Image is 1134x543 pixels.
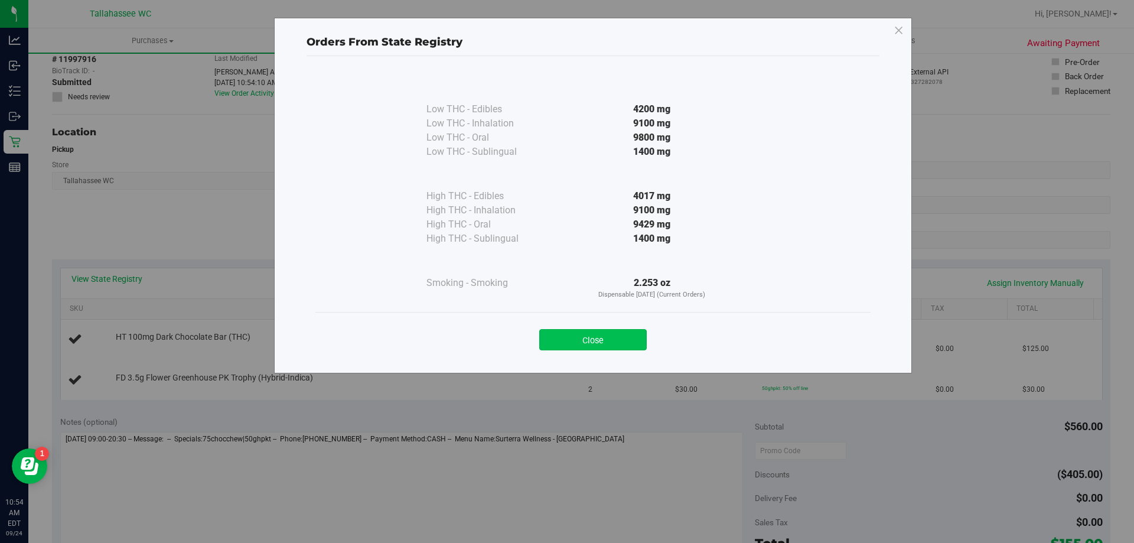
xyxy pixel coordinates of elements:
[545,290,760,300] p: Dispensable [DATE] (Current Orders)
[539,329,647,350] button: Close
[545,102,760,116] div: 4200 mg
[426,203,545,217] div: High THC - Inhalation
[545,276,760,300] div: 2.253 oz
[426,145,545,159] div: Low THC - Sublingual
[545,203,760,217] div: 9100 mg
[35,447,49,461] iframe: Resource center unread badge
[545,189,760,203] div: 4017 mg
[545,217,760,232] div: 9429 mg
[545,116,760,131] div: 9100 mg
[545,232,760,246] div: 1400 mg
[12,448,47,484] iframe: Resource center
[426,232,545,246] div: High THC - Sublingual
[426,131,545,145] div: Low THC - Oral
[426,189,545,203] div: High THC - Edibles
[426,276,545,290] div: Smoking - Smoking
[426,217,545,232] div: High THC - Oral
[426,116,545,131] div: Low THC - Inhalation
[545,145,760,159] div: 1400 mg
[307,35,462,48] span: Orders From State Registry
[545,131,760,145] div: 9800 mg
[426,102,545,116] div: Low THC - Edibles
